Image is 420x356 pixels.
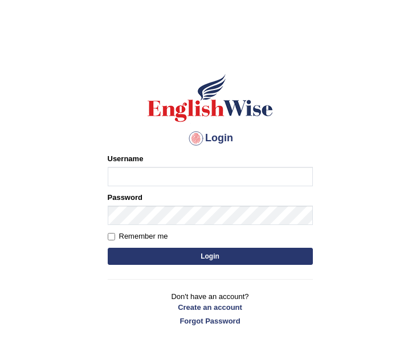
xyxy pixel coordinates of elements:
[108,248,313,265] button: Login
[108,192,142,203] label: Password
[108,291,313,326] p: Don't have an account?
[108,231,168,242] label: Remember me
[145,72,275,124] img: Logo of English Wise sign in for intelligent practice with AI
[108,129,313,148] h4: Login
[108,233,115,240] input: Remember me
[108,302,313,313] a: Create an account
[108,316,313,326] a: Forgot Password
[108,153,144,164] label: Username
